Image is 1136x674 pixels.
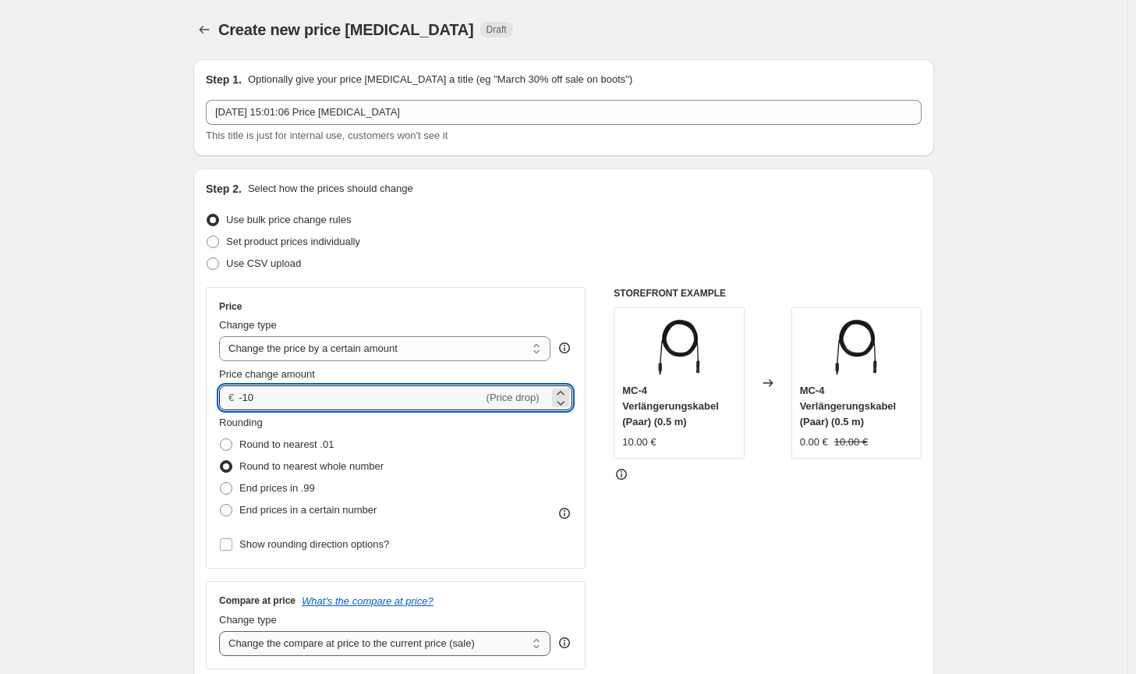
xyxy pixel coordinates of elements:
span: MC-4 Verlängerungskabel (Paar) (0.5 m) [622,385,719,427]
span: Create new price [MEDICAL_DATA] [218,21,474,38]
span: € [228,392,234,403]
img: kabel.3_1_80x.webp [825,316,887,378]
span: (Price drop) [487,392,540,403]
h6: STOREFRONT EXAMPLE [614,287,922,300]
p: Optionally give your price [MEDICAL_DATA] a title (eg "March 30% off sale on boots") [248,72,632,87]
h2: Step 1. [206,72,242,87]
strike: 10.00 € [834,435,868,450]
button: Price change jobs [193,19,215,41]
div: help [557,340,572,356]
div: help [557,635,572,651]
div: 0.00 € [800,435,828,450]
span: End prices in a certain number [239,504,377,516]
p: Select how the prices should change [248,181,413,197]
span: MC-4 Verlängerungskabel (Paar) (0.5 m) [800,385,897,427]
button: What's the compare at price? [302,595,434,607]
span: Rounding [219,417,263,428]
span: Draft [487,23,507,36]
span: This title is just for internal use, customers won't see it [206,129,448,141]
h3: Compare at price [219,594,296,607]
input: 30% off holiday sale [206,100,922,125]
span: Round to nearest .01 [239,438,334,450]
input: -10.00 [239,385,483,410]
span: Change type [219,614,277,626]
span: Round to nearest whole number [239,460,384,472]
h2: Step 2. [206,181,242,197]
span: Set product prices individually [226,236,360,247]
span: Change type [219,319,277,331]
span: Use bulk price change rules [226,214,351,225]
span: Use CSV upload [226,257,301,269]
div: 10.00 € [622,435,656,450]
span: End prices in .99 [239,482,315,494]
h3: Price [219,300,242,313]
span: Price change amount [219,368,315,380]
span: Show rounding direction options? [239,538,389,550]
img: kabel.3_1_80x.webp [648,316,710,378]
